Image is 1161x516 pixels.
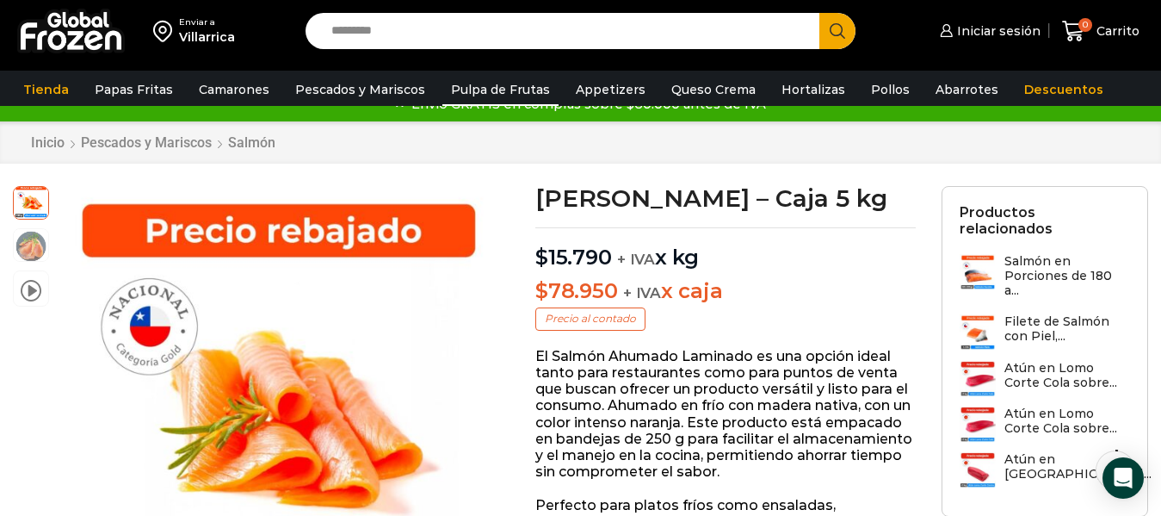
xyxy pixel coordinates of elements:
a: Salmón en Porciones de 180 a... [960,254,1130,306]
bdi: 15.790 [535,245,611,270]
span: $ [535,245,548,270]
div: Open Intercom Messenger [1102,457,1144,499]
a: Papas Fritas [86,73,182,106]
p: El Salmón Ahumado Laminado es una opción ideal tanto para restaurantes como para puntos de venta ... [535,348,916,481]
a: Appetizers [567,73,654,106]
a: Pollos [862,73,918,106]
div: Villarrica [179,28,235,46]
bdi: 78.950 [535,278,617,303]
a: Queso Crema [663,73,764,106]
span: Iniciar sesión [953,22,1041,40]
a: Atún en Lomo Corte Cola sobre... [960,407,1130,444]
span: + IVA [623,284,661,302]
a: Pescados y Mariscos [80,134,213,151]
h3: Atún en Lomo Corte Cola sobre... [1004,407,1130,436]
h1: [PERSON_NAME] – Caja 5 kg [535,186,916,210]
nav: Breadcrumb [30,134,276,151]
a: Atún en [GEOGRAPHIC_DATA]... [960,452,1152,489]
h3: Filete de Salmón con Piel,... [1004,314,1130,344]
img: address-field-icon.svg [153,16,179,46]
h3: Atún en [GEOGRAPHIC_DATA]... [1004,452,1152,482]
a: 0 Carrito [1058,11,1144,52]
a: Abarrotes [927,73,1007,106]
div: Enviar a [179,16,235,28]
a: Filete de Salmón con Piel,... [960,314,1130,351]
a: Pulpa de Frutas [442,73,559,106]
span: 0 [1078,18,1092,32]
span: Carrito [1092,22,1139,40]
a: Camarones [190,73,278,106]
a: Inicio [30,134,65,151]
span: + IVA [617,251,655,268]
p: x caja [535,279,916,304]
a: Salmón [227,134,276,151]
h3: Atún en Lomo Corte Cola sobre... [1004,361,1130,390]
a: Iniciar sesión [936,14,1041,48]
button: Search button [819,13,855,49]
span: salmon-ahumado [14,229,48,264]
p: x kg [535,227,916,270]
a: Atún en Lomo Corte Cola sobre... [960,361,1130,398]
span: $ [535,278,548,303]
a: Pescados y Mariscos [287,73,434,106]
a: Tienda [15,73,77,106]
p: Precio al contado [535,308,645,330]
a: Hortalizas [773,73,854,106]
span: salmon ahumado [14,184,48,219]
a: Descuentos [1016,73,1112,106]
h2: Productos relacionados [960,204,1130,237]
h3: Salmón en Porciones de 180 a... [1004,254,1130,297]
